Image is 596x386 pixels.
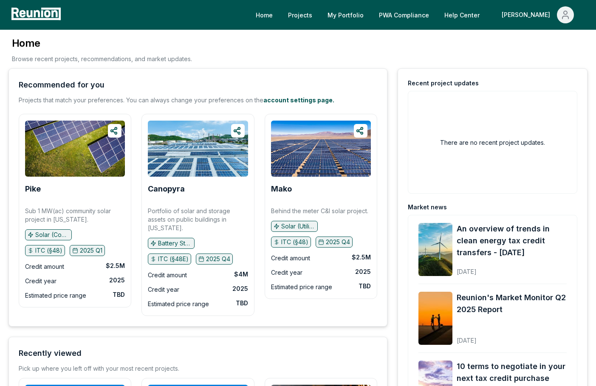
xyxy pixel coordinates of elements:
div: 2025 [232,285,248,293]
div: Recent project updates [408,79,479,87]
div: [DATE] [457,330,567,345]
p: Solar (Community) [35,231,69,239]
button: 2025 Q4 [316,237,353,248]
a: Pike [25,185,41,193]
p: 2025 Q4 [326,238,350,246]
a: Help Center [438,6,486,23]
div: Credit year [271,268,302,278]
div: TBD [359,282,371,290]
button: Battery Storage, Solar (C&I) [148,238,195,249]
div: TBD [113,290,125,299]
div: Estimated price range [271,282,332,292]
img: An overview of trends in clean energy tax credit transfers - August 2025 [418,223,452,276]
p: Battery Storage, Solar (C&I) [158,239,192,248]
p: ITC (§48E) [158,255,189,263]
h3: Home [12,37,192,50]
p: Portfolio of solar and storage assets on public buildings in [US_STATE]. [148,207,248,232]
div: Recently viewed [19,347,82,359]
p: 2025 Q4 [206,255,230,263]
div: Estimated price range [25,290,86,301]
p: Browse recent projects, recommendations, and market updates. [12,54,192,63]
span: Projects that match your preferences. You can always change your preferences on the [19,96,263,104]
p: ITC (§48) [35,246,62,255]
div: Credit year [148,285,179,295]
a: account settings page. [263,96,334,104]
b: Pike [25,184,41,193]
a: My Portfolio [321,6,370,23]
p: Solar (Utility) [281,222,315,231]
img: Reunion's Market Monitor Q2 2025 Report [418,292,452,345]
p: ITC (§48) [281,238,308,246]
div: $2.5M [352,253,371,262]
nav: Main [249,6,588,23]
b: Canopyra [148,184,185,193]
img: Mako [271,121,371,177]
div: Credit year [25,276,56,286]
div: Credit amount [25,262,64,272]
a: Canopyra [148,185,185,193]
p: Sub 1 MW(ac) community solar project in [US_STATE]. [25,207,125,224]
div: Recommended for you [19,79,105,91]
b: Mako [271,184,292,193]
div: Market news [408,203,447,211]
a: PWA Compliance [372,6,436,23]
div: Credit amount [148,270,187,280]
div: 2025 [355,268,371,276]
a: Projects [281,6,319,23]
div: $4M [234,270,248,279]
div: [DATE] [457,261,567,276]
p: Behind the meter C&I solar project. [271,207,368,215]
div: Pick up where you left off with your most recent projects. [19,364,179,373]
div: TBD [236,299,248,307]
h2: There are no recent project updates. [440,138,545,147]
div: $2.5M [106,262,125,270]
button: Solar (Utility) [271,221,318,232]
p: 2025 Q1 [80,246,102,255]
button: Solar (Community) [25,229,72,240]
button: 2025 Q1 [70,245,105,256]
div: 2025 [109,276,125,285]
div: Estimated price range [148,299,209,309]
a: Mako [271,185,292,193]
a: Reunion's Market Monitor Q2 2025 Report [457,292,567,316]
div: [PERSON_NAME] [502,6,554,23]
a: Home [249,6,280,23]
button: 2025 Q4 [196,254,233,265]
a: 10 terms to negotiate in your next tax credit purchase [457,361,567,384]
a: An overview of trends in clean energy tax credit transfers - [DATE] [457,223,567,259]
div: Credit amount [271,253,310,263]
img: Pike [25,121,125,177]
button: [PERSON_NAME] [495,6,581,23]
img: Canopyra [148,121,248,177]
